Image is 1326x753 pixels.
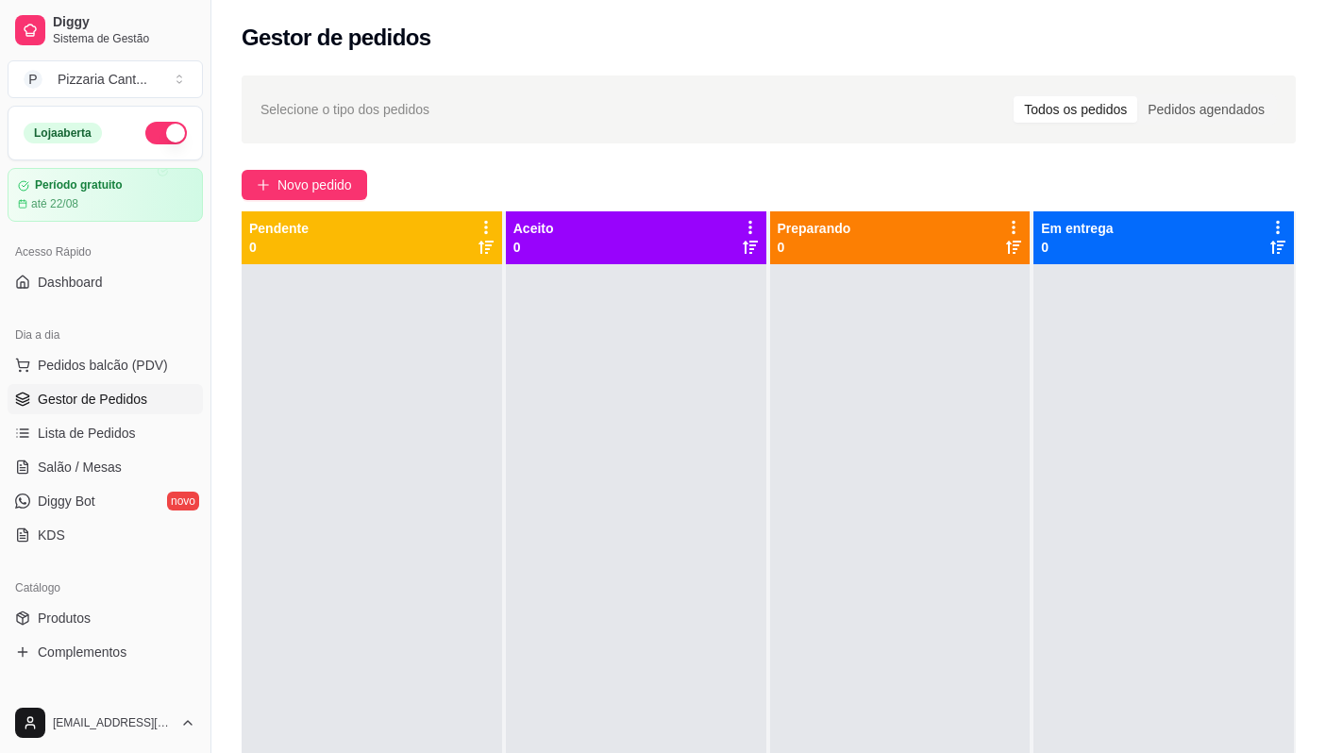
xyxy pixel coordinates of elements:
[513,238,554,257] p: 0
[249,219,309,238] p: Pendente
[8,350,203,380] button: Pedidos balcão (PDV)
[1041,219,1113,238] p: Em entrega
[8,603,203,633] a: Produtos
[53,14,195,31] span: Diggy
[38,390,147,409] span: Gestor de Pedidos
[8,700,203,745] button: [EMAIL_ADDRESS][DOMAIN_NAME]
[8,637,203,667] a: Complementos
[24,123,102,143] div: Loja aberta
[53,715,173,730] span: [EMAIL_ADDRESS][DOMAIN_NAME]
[249,238,309,257] p: 0
[8,486,203,516] a: Diggy Botnovo
[242,170,367,200] button: Novo pedido
[513,219,554,238] p: Aceito
[1137,96,1275,123] div: Pedidos agendados
[38,492,95,510] span: Diggy Bot
[38,526,65,544] span: KDS
[257,178,270,192] span: plus
[1041,238,1113,257] p: 0
[53,31,195,46] span: Sistema de Gestão
[38,458,122,477] span: Salão / Mesas
[277,175,352,195] span: Novo pedido
[8,520,203,550] a: KDS
[35,178,123,192] article: Período gratuito
[242,23,431,53] h2: Gestor de pedidos
[8,320,203,350] div: Dia a dia
[8,418,203,448] a: Lista de Pedidos
[58,70,147,89] div: Pizzaria Cant ...
[778,219,851,238] p: Preparando
[8,384,203,414] a: Gestor de Pedidos
[38,356,168,375] span: Pedidos balcão (PDV)
[38,273,103,292] span: Dashboard
[38,609,91,627] span: Produtos
[8,237,203,267] div: Acesso Rápido
[8,452,203,482] a: Salão / Mesas
[8,8,203,53] a: DiggySistema de Gestão
[8,168,203,222] a: Período gratuitoaté 22/08
[145,122,187,144] button: Alterar Status
[31,196,78,211] article: até 22/08
[38,424,136,443] span: Lista de Pedidos
[1014,96,1137,123] div: Todos os pedidos
[8,267,203,297] a: Dashboard
[24,70,42,89] span: P
[8,60,203,98] button: Select a team
[8,573,203,603] div: Catálogo
[260,99,429,120] span: Selecione o tipo dos pedidos
[38,643,126,661] span: Complementos
[778,238,851,257] p: 0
